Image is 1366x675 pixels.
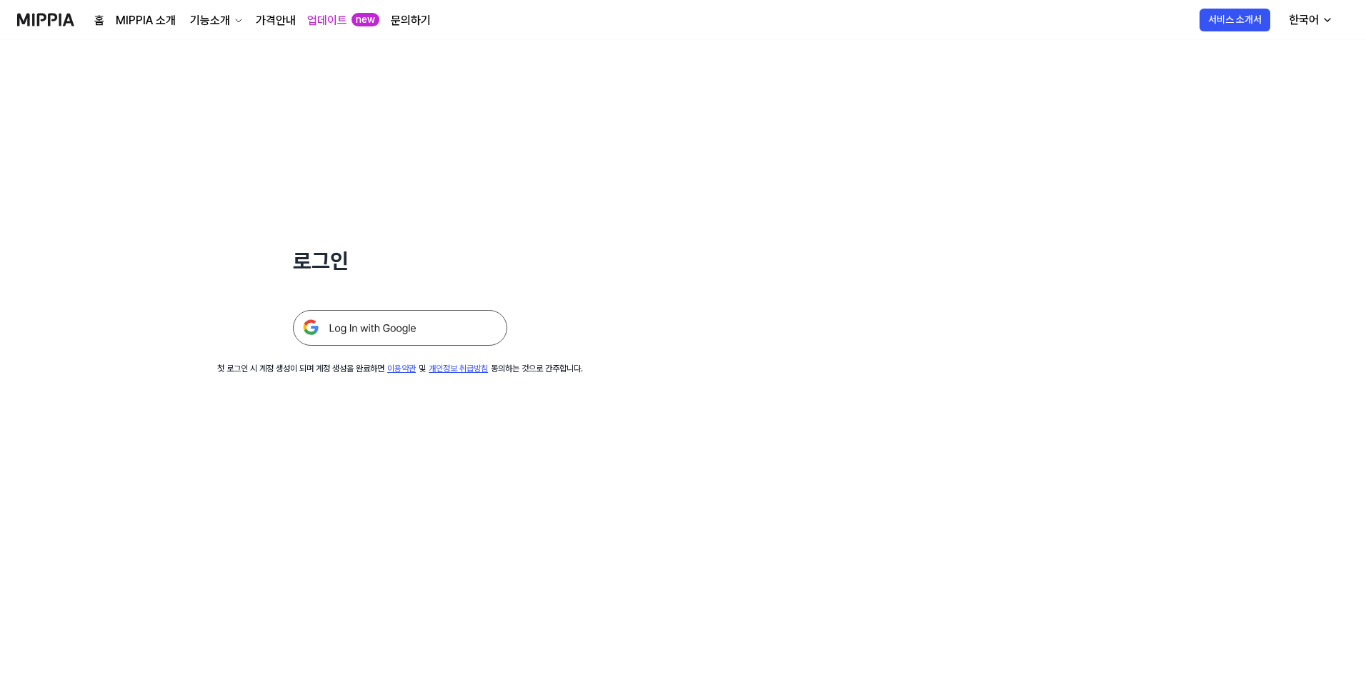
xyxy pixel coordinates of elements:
div: 기능소개 [187,12,233,29]
img: 구글 로그인 버튼 [293,310,507,346]
a: 업데이트 [307,12,347,29]
button: 서비스 소개서 [1200,9,1270,31]
div: new [352,13,379,27]
a: 이용약관 [387,364,416,374]
a: 가격안내 [256,12,296,29]
h1: 로그인 [293,246,507,276]
a: 홈 [94,12,104,29]
button: 기능소개 [187,12,244,29]
div: 한국어 [1286,11,1322,29]
a: MIPPIA 소개 [116,12,176,29]
button: 한국어 [1277,6,1342,34]
a: 문의하기 [391,12,431,29]
a: 개인정보 취급방침 [429,364,488,374]
div: 첫 로그인 시 계정 생성이 되며 계정 생성을 완료하면 및 동의하는 것으로 간주합니다. [217,363,583,375]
